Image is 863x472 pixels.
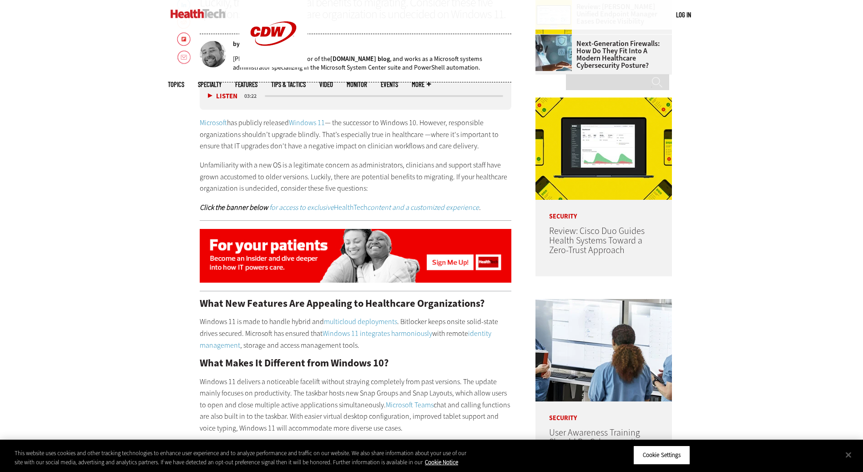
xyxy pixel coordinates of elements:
[838,445,858,465] button: Close
[381,81,398,88] a: Events
[323,329,432,338] a: Windows 11 integrates harmoniously
[319,81,333,88] a: Video
[200,329,491,350] a: identity management
[386,400,434,410] a: Microsoft Teams
[535,200,672,220] p: Security
[239,60,308,70] a: CDW
[208,93,237,100] button: Listen
[676,10,691,19] a: Log in
[535,299,672,401] img: Doctors reviewing information boards
[15,449,474,467] div: This website uses cookies and other tracking technologies to enhance user experience and to analy...
[347,81,367,88] a: MonITor
[271,81,306,88] a: Tips & Tactics
[168,81,184,88] span: Topics
[200,203,268,212] strong: Click the banner below
[535,401,672,421] p: Security
[200,376,512,434] p: Windows 11 delivers a noticeable facelift without straying completely from past versions. The upd...
[171,9,226,18] img: Home
[633,446,690,465] button: Cookie Settings
[425,458,458,466] a: More information about your privacy
[334,203,367,212] a: HealthTech
[367,203,481,212] em: .
[200,159,512,194] p: Unfamiliarity with a new OS is a legitimate concern as administrators, clinicians and support sta...
[235,81,257,88] a: Features
[200,117,512,152] p: has publicly released — the successor to Windows 10. However, responsible organizations shouldn’t...
[412,81,431,88] span: More
[549,225,645,256] a: Review: Cisco Duo Guides Health Systems Toward a Zero-Trust Approach
[200,118,227,127] a: Microsoft
[200,316,512,351] p: Windows 11 is made to handle hybrid and . Bitlocker keeps onsite solid-state drives secured. Micr...
[269,203,334,212] a: for access to exclusive
[549,426,645,467] a: User Awareness Training Should Be Cybersecurity Investment No. 1 for Rural Healthcare
[198,81,222,88] span: Specialty
[200,358,512,368] h2: What Makes It Different from Windows 10?
[200,299,512,309] h2: What New Features Are Appealing to Healthcare Organizations?
[676,10,691,20] div: User menu
[289,118,325,127] a: Windows 11
[324,317,397,326] a: multicloud deployments
[535,97,672,200] img: Cisco Duo
[367,203,479,212] a: content and a customized experience
[200,229,512,283] img: patient-centered care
